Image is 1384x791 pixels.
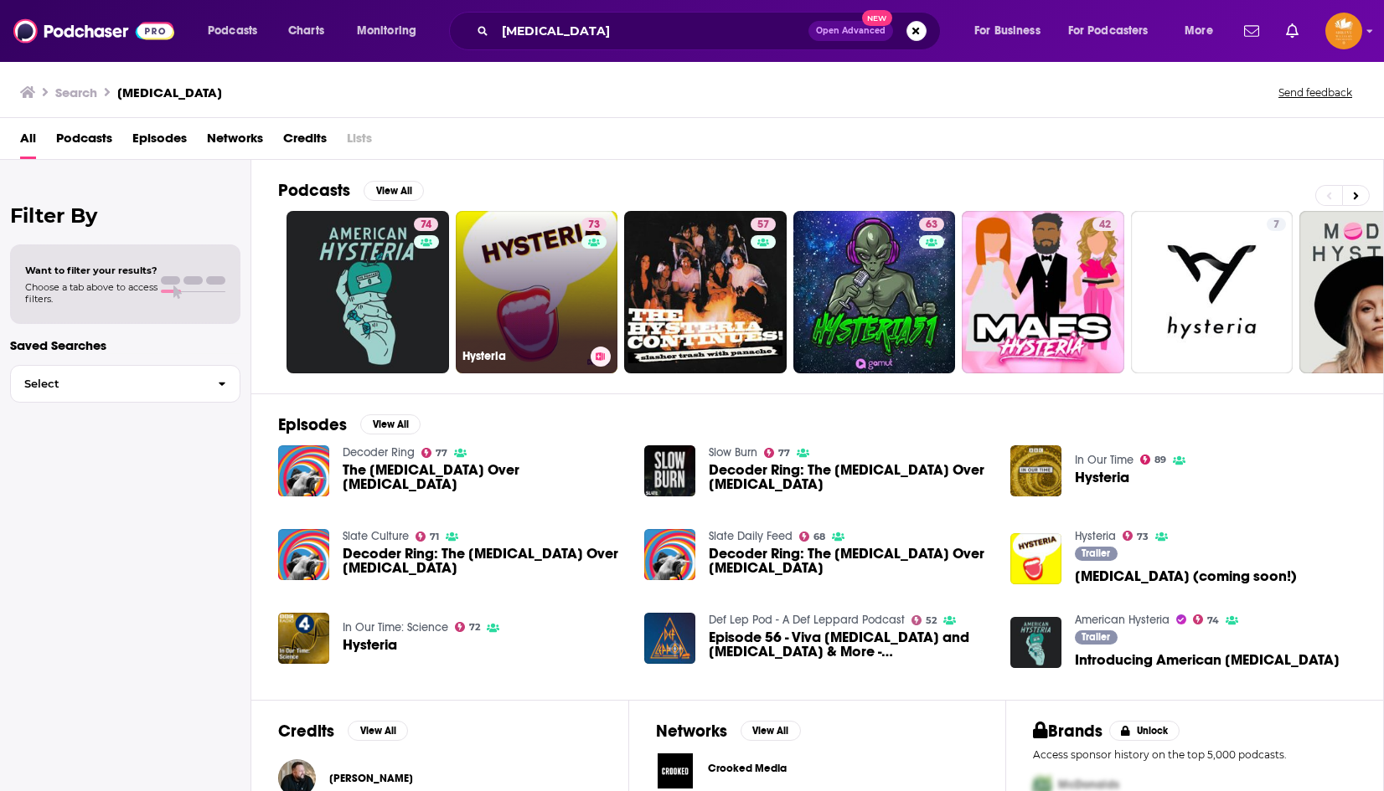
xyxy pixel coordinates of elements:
[709,529,793,543] a: Slate Daily Feed
[278,414,347,435] h2: Episodes
[343,529,409,543] a: Slate Culture
[1033,748,1356,761] p: Access sponsor history on the top 5,000 podcasts.
[813,533,825,541] span: 68
[278,180,424,201] a: PodcastsView All
[10,337,240,353] p: Saved Searches
[1010,617,1061,668] a: Introducing American Hysteria
[343,620,448,634] a: In Our Time: Science
[709,613,905,627] a: Def Lep Pod - A Def Leppard Podcast
[278,613,329,664] img: Hysteria
[656,721,801,742] a: NetworksView All
[1325,13,1362,49] img: User Profile
[132,125,187,159] a: Episodes
[345,18,438,44] button: open menu
[1075,453,1134,467] a: In Our Time
[1207,617,1219,624] span: 74
[13,15,174,47] img: Podchaser - Follow, Share and Rate Podcasts
[343,547,624,575] a: Decoder Ring: The Hysteria Over Mass Hysteria
[1273,217,1279,234] span: 7
[456,211,618,373] a: 73Hysteria
[1010,445,1061,496] img: Hysteria
[1057,18,1173,44] button: open menu
[278,721,334,742] h2: Credits
[808,21,893,41] button: Open AdvancedNew
[1279,17,1305,45] a: Show notifications dropdown
[709,547,990,575] span: Decoder Ring: The [MEDICAL_DATA] Over [MEDICAL_DATA]
[926,217,937,234] span: 63
[329,772,413,785] a: John Goforth
[56,125,112,159] a: Podcasts
[1075,470,1129,485] span: Hysteria
[55,85,97,100] h3: Search
[778,449,790,457] span: 77
[25,265,158,276] span: Want to filter your results?
[287,211,449,373] a: 74
[455,622,481,632] a: 72
[1273,85,1357,100] button: Send feedback
[644,445,695,496] img: Decoder Ring: The Hysteria Over Mass Hysteria
[430,533,439,541] span: 71
[196,18,279,44] button: open menu
[656,752,979,790] a: Crooked Media logoCrooked Media
[911,615,937,625] a: 52
[793,211,956,373] a: 63
[709,630,990,659] span: Episode 56 - Viva [MEDICAL_DATA] and [MEDICAL_DATA] & More - [MEDICAL_DATA] Podset 8 of 8
[347,125,372,159] span: Lists
[416,532,440,542] a: 71
[20,125,36,159] span: All
[207,125,263,159] a: Networks
[656,721,727,742] h2: Networks
[1082,548,1110,558] span: Trailer
[469,624,480,631] span: 72
[343,463,624,491] span: The [MEDICAL_DATA] Over [MEDICAL_DATA]
[919,218,944,231] a: 63
[1075,653,1340,667] a: Introducing American Hysteria
[862,10,892,26] span: New
[581,218,607,231] a: 73
[278,445,329,496] a: The Hysteria Over Mass Hysteria
[1033,721,1103,742] h2: Brands
[11,378,204,389] span: Select
[278,721,408,742] a: CreditsView All
[1325,13,1362,49] button: Show profile menu
[709,630,990,659] a: Episode 56 - Viva Hysteria and Hysteria & More - Hysteria Podset 8 of 8
[1075,569,1297,583] a: Hysteria (coming soon!)
[764,448,791,458] a: 77
[1075,613,1170,627] a: American Hysteria
[1185,19,1213,43] span: More
[1173,18,1234,44] button: open menu
[343,547,624,575] span: Decoder Ring: The [MEDICAL_DATA] Over [MEDICAL_DATA]
[343,445,415,460] a: Decoder Ring
[1099,217,1111,234] span: 42
[283,125,327,159] a: Credits
[588,217,600,234] span: 73
[1131,211,1294,373] a: 7
[644,529,695,580] img: Decoder Ring: The Hysteria Over Mass Hysteria
[656,752,695,790] img: Crooked Media logo
[10,203,240,228] h2: Filter By
[1154,456,1166,464] span: 89
[10,365,240,403] button: Select
[25,281,158,305] span: Choose a tab above to access filters.
[343,638,397,652] a: Hysteria
[343,463,624,491] a: The Hysteria Over Mass Hysteria
[329,772,413,785] span: [PERSON_NAME]
[436,449,447,457] span: 77
[348,721,408,741] button: View All
[1193,614,1220,624] a: 74
[1137,533,1149,541] span: 73
[741,721,801,741] button: View All
[1082,632,1110,642] span: Trailer
[1075,653,1340,667] span: Introducing American [MEDICAL_DATA]
[1075,529,1116,543] a: Hysteria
